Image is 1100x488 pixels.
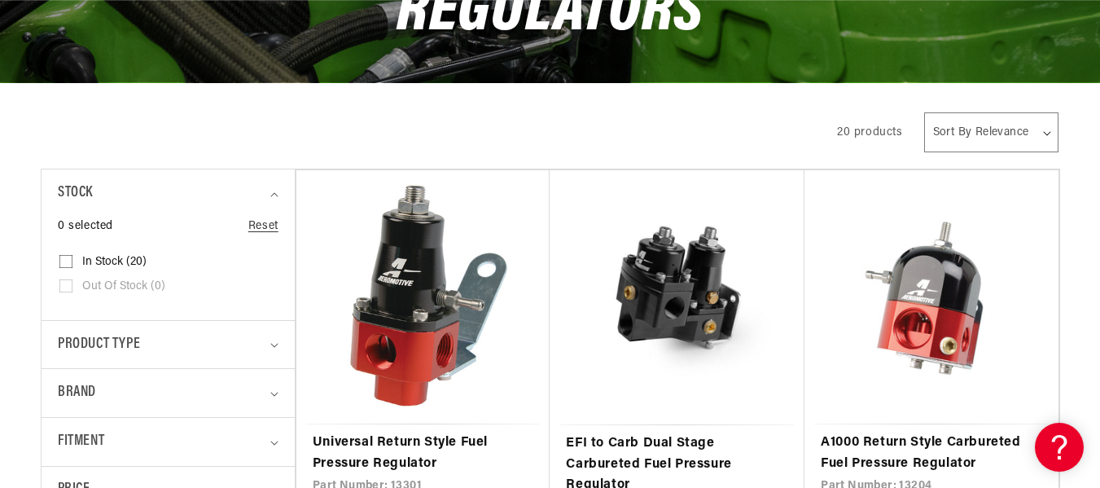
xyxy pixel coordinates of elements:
[58,369,278,417] summary: Brand (0 selected)
[58,381,96,405] span: Brand
[82,255,147,270] span: In stock (20)
[58,418,278,466] summary: Fitment (0 selected)
[313,433,534,474] a: Universal Return Style Fuel Pressure Regulator
[58,169,278,218] summary: Stock (0 selected)
[58,321,278,369] summary: Product type (0 selected)
[58,333,140,357] span: Product type
[58,218,113,235] span: 0 selected
[248,218,278,235] a: Reset
[82,279,165,294] span: Out of stock (0)
[837,126,903,138] span: 20 products
[58,182,93,205] span: Stock
[821,433,1042,474] a: A1000 Return Style Carbureted Fuel Pressure Regulator
[58,430,104,454] span: Fitment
